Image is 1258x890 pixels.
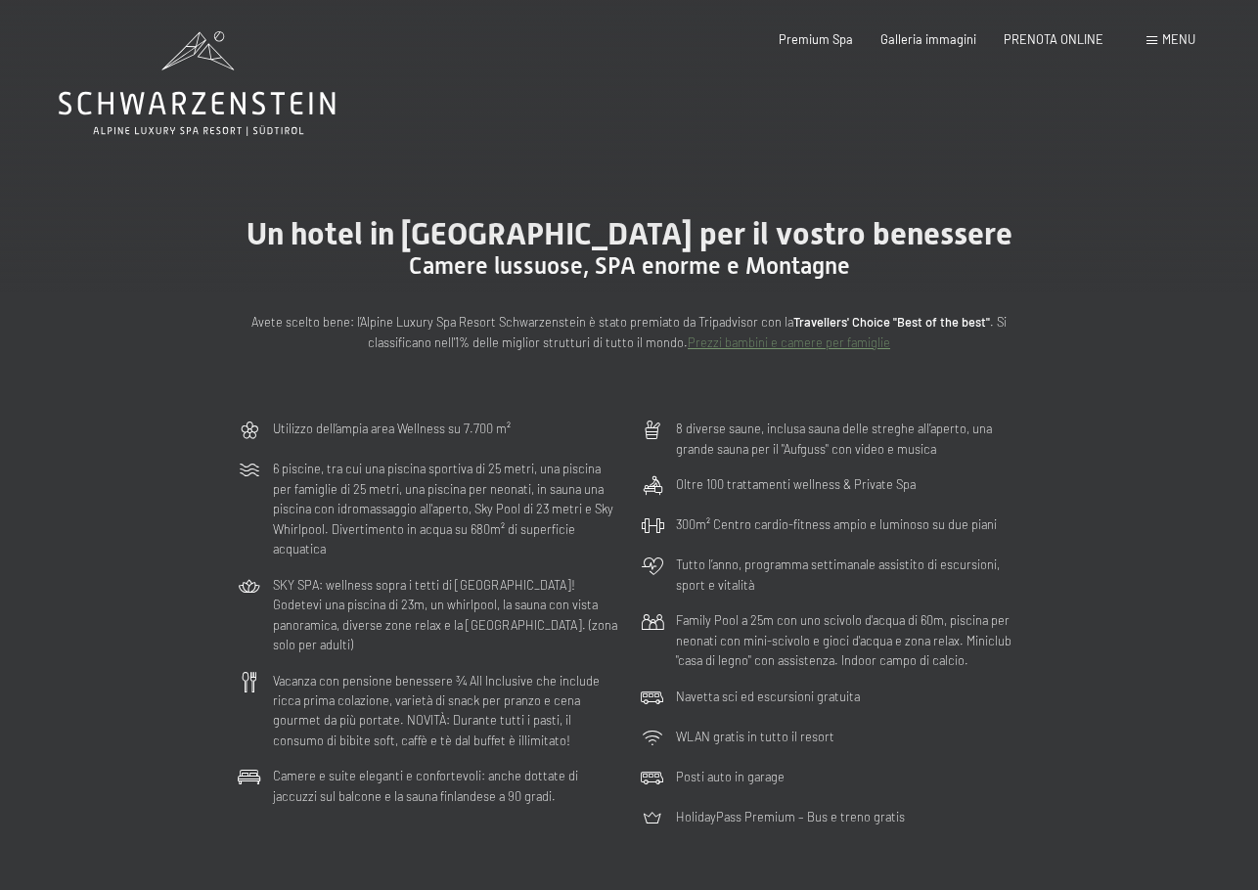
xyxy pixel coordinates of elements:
p: HolidayPass Premium – Bus e treno gratis [676,807,905,826]
p: Utilizzo dell‘ampia area Wellness su 7.700 m² [273,419,511,438]
p: Posti auto in garage [676,767,785,786]
p: Oltre 100 trattamenti wellness & Private Spa [676,474,916,494]
a: Premium Spa [779,31,853,47]
span: Camere lussuose, SPA enorme e Montagne [409,252,850,280]
span: Menu [1162,31,1195,47]
p: Camere e suite eleganti e confortevoli: anche dottate di jaccuzzi sul balcone e la sauna finlande... [273,766,617,806]
span: Un hotel in [GEOGRAPHIC_DATA] per il vostro benessere [247,215,1012,252]
p: Navetta sci ed escursioni gratuita [676,687,860,706]
a: Prezzi bambini e camere per famiglie [688,334,890,350]
p: SKY SPA: wellness sopra i tetti di [GEOGRAPHIC_DATA]! Godetevi una piscina di 23m, un whirlpool, ... [273,575,617,655]
p: Tutto l’anno, programma settimanale assistito di escursioni, sport e vitalità [676,555,1020,595]
p: Family Pool a 25m con uno scivolo d'acqua di 60m, piscina per neonati con mini-scivolo e gioci d'... [676,610,1020,670]
p: 300m² Centro cardio-fitness ampio e luminoso su due piani [676,514,997,534]
p: 6 piscine, tra cui una piscina sportiva di 25 metri, una piscina per famiglie di 25 metri, una pi... [273,459,617,558]
strong: Travellers' Choice "Best of the best" [793,314,990,330]
a: Galleria immagini [880,31,976,47]
p: Vacanza con pensione benessere ¾ All Inclusive che include ricca prima colazione, varietà di snac... [273,671,617,751]
p: WLAN gratis in tutto il resort [676,727,834,746]
a: PRENOTA ONLINE [1004,31,1103,47]
p: Avete scelto bene: l’Alpine Luxury Spa Resort Schwarzenstein è stato premiato da Tripadvisor con ... [238,312,1020,352]
p: 8 diverse saune, inclusa sauna delle streghe all’aperto, una grande sauna per il "Aufguss" con vi... [676,419,1020,459]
